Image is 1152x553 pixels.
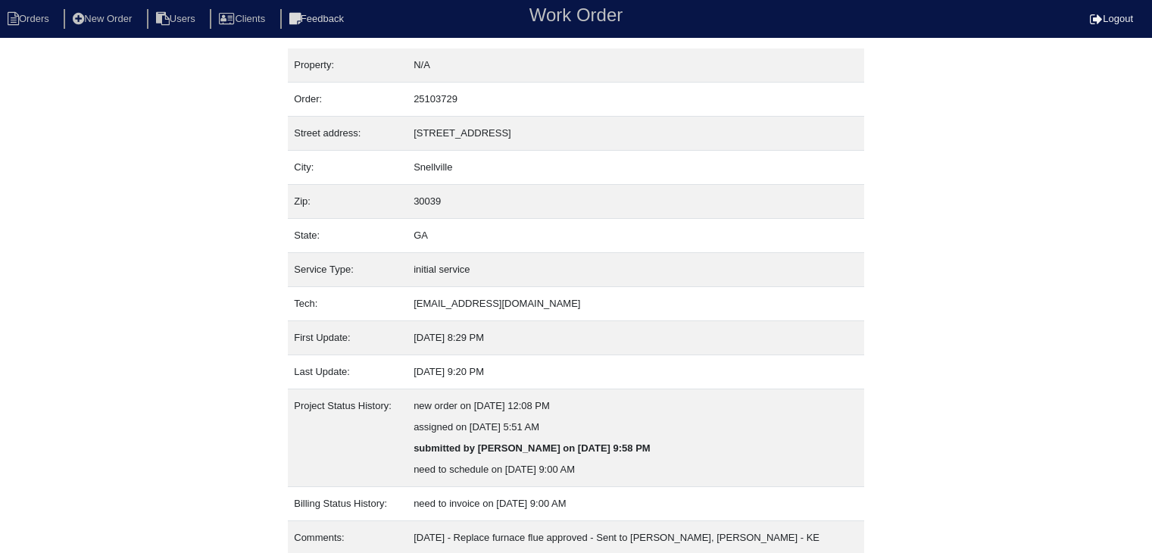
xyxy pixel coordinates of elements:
td: First Update: [288,321,407,355]
td: Project Status History: [288,389,407,487]
td: GA [407,219,864,253]
td: State: [288,219,407,253]
div: need to schedule on [DATE] 9:00 AM [414,459,858,480]
td: 30039 [407,185,864,219]
a: Clients [210,13,277,24]
li: Clients [210,9,277,30]
td: [DATE] 8:29 PM [407,321,864,355]
div: need to invoice on [DATE] 9:00 AM [414,493,858,514]
td: City: [288,151,407,185]
td: [STREET_ADDRESS] [407,117,864,151]
li: New Order [64,9,144,30]
a: Logout [1090,13,1133,24]
a: Users [147,13,208,24]
td: Tech: [288,287,407,321]
td: [EMAIL_ADDRESS][DOMAIN_NAME] [407,287,864,321]
td: Property: [288,48,407,83]
td: Snellville [407,151,864,185]
td: 25103729 [407,83,864,117]
td: initial service [407,253,864,287]
div: new order on [DATE] 12:08 PM [414,395,858,417]
td: N/A [407,48,864,83]
td: Billing Status History: [288,487,407,521]
td: [DATE] 9:20 PM [407,355,864,389]
td: Street address: [288,117,407,151]
div: submitted by [PERSON_NAME] on [DATE] 9:58 PM [414,438,858,459]
li: Users [147,9,208,30]
td: Zip: [288,185,407,219]
td: Order: [288,83,407,117]
td: Last Update: [288,355,407,389]
td: Service Type: [288,253,407,287]
div: assigned on [DATE] 5:51 AM [414,417,858,438]
li: Feedback [280,9,356,30]
a: New Order [64,13,144,24]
